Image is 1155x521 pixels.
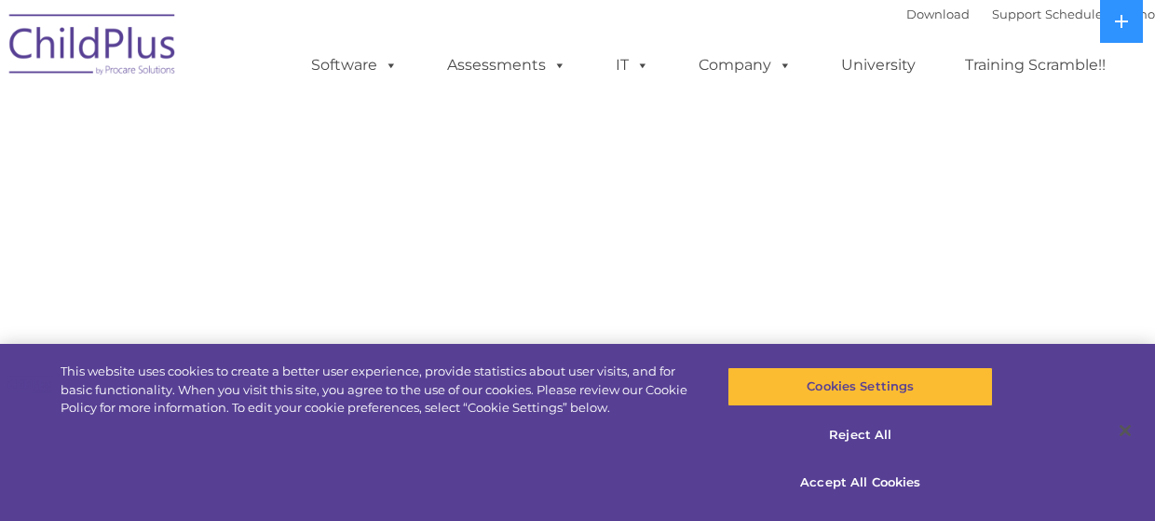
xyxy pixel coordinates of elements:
div: This website uses cookies to create a better user experience, provide statistics about user visit... [61,363,693,418]
a: Assessments [428,47,585,84]
a: Download [906,7,970,21]
button: Cookies Settings [727,367,993,406]
a: Software [292,47,416,84]
a: Company [680,47,810,84]
a: IT [597,47,668,84]
button: Reject All [727,416,993,455]
a: University [822,47,934,84]
a: Support [992,7,1041,21]
button: Accept All Cookies [727,463,993,502]
button: Close [1105,410,1146,451]
a: Schedule A Demo [1045,7,1155,21]
font: | [906,7,1155,21]
a: Training Scramble!! [946,47,1124,84]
